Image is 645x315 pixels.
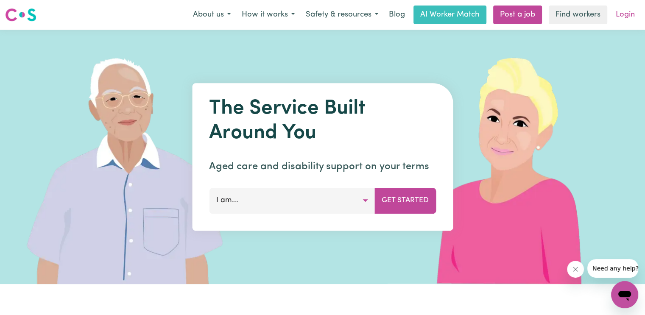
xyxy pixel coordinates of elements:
[384,6,410,24] a: Blog
[549,6,607,24] a: Find workers
[300,6,384,24] button: Safety & resources
[611,6,640,24] a: Login
[611,281,638,308] iframe: Button to launch messaging window
[567,261,584,278] iframe: Close message
[587,259,638,278] iframe: Message from company
[5,5,36,25] a: Careseekers logo
[209,188,375,213] button: I am...
[493,6,542,24] a: Post a job
[374,188,436,213] button: Get Started
[5,6,51,13] span: Need any help?
[5,7,36,22] img: Careseekers logo
[209,159,436,174] p: Aged care and disability support on your terms
[236,6,300,24] button: How it works
[209,97,436,145] h1: The Service Built Around You
[413,6,486,24] a: AI Worker Match
[187,6,236,24] button: About us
